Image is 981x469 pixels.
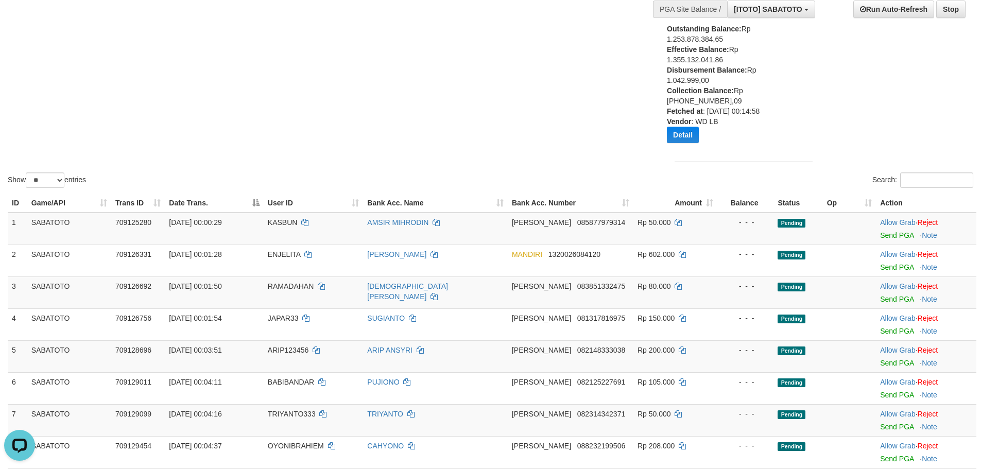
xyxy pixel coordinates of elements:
span: [DATE] 00:03:51 [169,346,221,354]
a: Allow Grab [880,314,915,322]
td: 6 [8,372,27,404]
span: ENJELITA [268,250,301,258]
div: PGA Site Balance / [653,1,727,18]
span: 709126756 [115,314,151,322]
a: Reject [918,250,938,258]
a: Reject [918,218,938,227]
span: BABIBANDAR [268,378,314,386]
a: Run Auto-Refresh [853,1,934,18]
span: 709126331 [115,250,151,258]
span: [DATE] 00:01:50 [169,282,221,290]
span: [DATE] 00:04:11 [169,378,221,386]
a: Allow Grab [880,410,915,418]
span: 709128696 [115,346,151,354]
div: - - - [721,377,769,387]
label: Show entries [8,172,86,188]
td: SABATOTO [27,404,111,436]
a: Send PGA [880,327,914,335]
td: SABATOTO [27,245,111,276]
a: Send PGA [880,359,914,367]
td: SABATOTO [27,308,111,340]
div: - - - [721,249,769,259]
span: ARIP123456 [268,346,308,354]
td: · [876,404,976,436]
b: Disbursement Balance: [667,66,747,74]
td: · [876,276,976,308]
span: [PERSON_NAME] [512,346,571,354]
a: CAHYONO [367,442,404,450]
span: Pending [778,378,805,387]
span: Rp 150.000 [638,314,675,322]
a: Note [922,263,937,271]
a: Stop [936,1,966,18]
span: JAPAR33 [268,314,299,322]
span: 709129099 [115,410,151,418]
div: - - - [721,441,769,451]
span: Rp 602.000 [638,250,675,258]
th: Status [773,194,822,213]
span: RAMADAHAN [268,282,314,290]
span: Pending [778,346,805,355]
span: · [880,250,917,258]
a: Note [922,295,937,303]
a: Send PGA [880,455,914,463]
span: Copy 082314342371 to clipboard [577,410,625,418]
th: Date Trans.: activate to sort column descending [165,194,263,213]
td: SABATOTO [27,436,111,468]
a: Send PGA [880,295,914,303]
a: Send PGA [880,423,914,431]
span: Rp 80.000 [638,282,671,290]
a: Send PGA [880,231,914,239]
div: - - - [721,313,769,323]
span: Copy 083851332475 to clipboard [577,282,625,290]
a: Reject [918,282,938,290]
a: Note [922,455,937,463]
a: Allow Grab [880,442,915,450]
span: 709129011 [115,378,151,386]
a: Allow Grab [880,282,915,290]
button: Detail [667,127,699,143]
span: · [880,314,917,322]
span: · [880,410,917,418]
a: Note [922,391,937,399]
span: Copy 082148333038 to clipboard [577,346,625,354]
b: Effective Balance: [667,45,729,54]
td: · [876,245,976,276]
a: Reject [918,346,938,354]
span: Copy 1320026084120 to clipboard [548,250,600,258]
span: [PERSON_NAME] [512,282,571,290]
span: Pending [778,315,805,323]
span: KASBUN [268,218,298,227]
span: [DATE] 00:04:37 [169,442,221,450]
div: - - - [721,409,769,419]
span: [PERSON_NAME] [512,218,571,227]
span: Rp 105.000 [638,378,675,386]
span: [ITOTO] SABATOTO [734,5,802,13]
select: Showentries [26,172,64,188]
a: ARIP ANSYRI [367,346,412,354]
th: Bank Acc. Name: activate to sort column ascending [363,194,508,213]
label: Search: [872,172,973,188]
span: · [880,218,917,227]
span: [PERSON_NAME] [512,410,571,418]
td: · [876,436,976,468]
span: Rp 208.000 [638,442,675,450]
span: Rp 200.000 [638,346,675,354]
span: [DATE] 00:01:28 [169,250,221,258]
span: OYONIBRAHIEM [268,442,324,450]
td: SABATOTO [27,340,111,372]
th: Balance [717,194,773,213]
a: [PERSON_NAME] [367,250,426,258]
div: - - - [721,345,769,355]
td: SABATOTO [27,372,111,404]
span: [PERSON_NAME] [512,378,571,386]
td: 7 [8,404,27,436]
span: Pending [778,283,805,291]
button: [ITOTO] SABATOTO [727,1,815,18]
span: [DATE] 00:00:29 [169,218,221,227]
b: Vendor [667,117,691,126]
input: Search: [900,172,973,188]
span: · [880,378,917,386]
td: SABATOTO [27,213,111,245]
div: - - - [721,217,769,228]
